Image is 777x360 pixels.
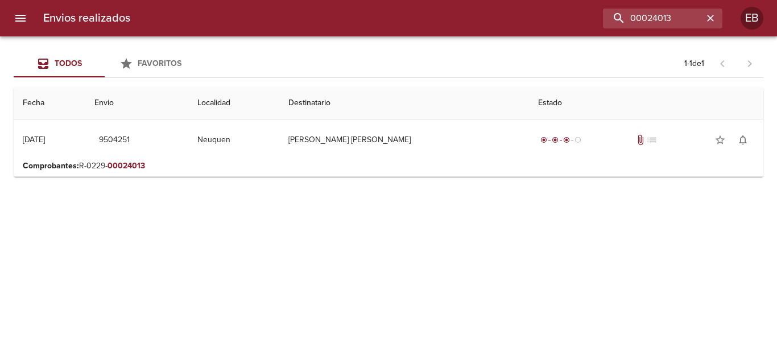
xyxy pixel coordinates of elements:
p: R-0229- [23,160,754,172]
button: 9504251 [94,130,134,151]
button: Activar notificaciones [731,129,754,151]
input: buscar [603,9,703,28]
span: No tiene pedido asociado [646,134,658,146]
span: Todos [55,59,82,68]
table: Tabla de envíos del cliente [14,87,763,177]
p: 1 - 1 de 1 [684,58,704,69]
div: Abrir información de usuario [741,7,763,30]
div: Tabs Envios [14,50,196,77]
td: Neuquen [188,119,279,160]
em: 00024013 [108,161,145,171]
button: menu [7,5,34,32]
span: notifications_none [737,134,749,146]
th: Destinatario [279,87,529,119]
span: star_border [714,134,726,146]
span: radio_button_checked [540,136,547,143]
span: radio_button_unchecked [575,136,581,143]
span: radio_button_checked [552,136,559,143]
th: Envio [85,87,188,119]
span: Pagina anterior [709,57,736,69]
span: radio_button_checked [563,136,570,143]
button: Agregar a favoritos [709,129,731,151]
th: Estado [529,87,763,119]
th: Fecha [14,87,85,119]
div: En viaje [538,134,584,146]
b: Comprobantes : [23,161,79,171]
th: Localidad [188,87,279,119]
span: Pagina siguiente [736,50,763,77]
div: [DATE] [23,135,45,144]
td: [PERSON_NAME] [PERSON_NAME] [279,119,529,160]
h6: Envios realizados [43,9,130,27]
span: Tiene documentos adjuntos [635,134,646,146]
span: 9504251 [99,133,130,147]
div: EB [741,7,763,30]
span: Favoritos [138,59,181,68]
